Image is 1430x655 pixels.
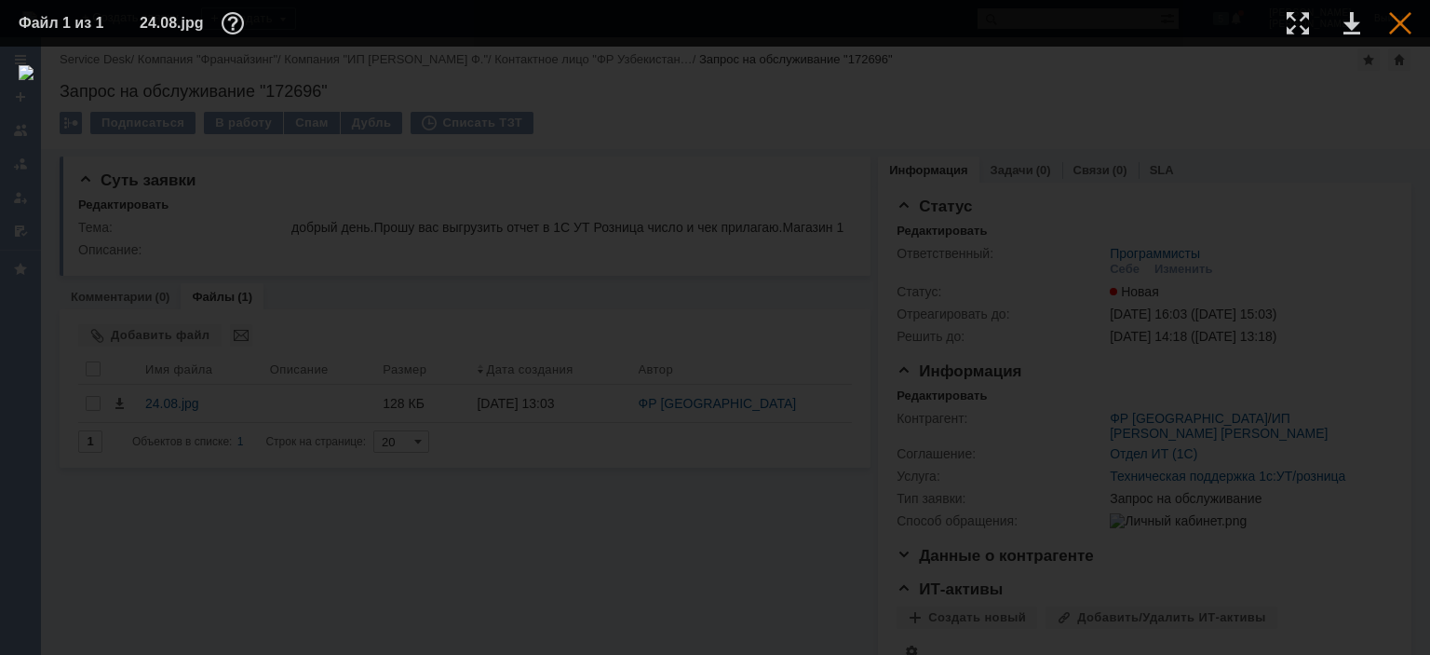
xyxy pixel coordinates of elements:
div: Закрыть окно (Esc) [1389,12,1411,34]
div: Скачать файл [1343,12,1360,34]
div: Увеличить масштаб [1287,12,1309,34]
div: Файл 1 из 1 [19,16,112,31]
div: 24.08.jpg [140,12,250,34]
img: download [19,65,1411,636]
div: Дополнительная информация о файле (F11) [222,12,250,34]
